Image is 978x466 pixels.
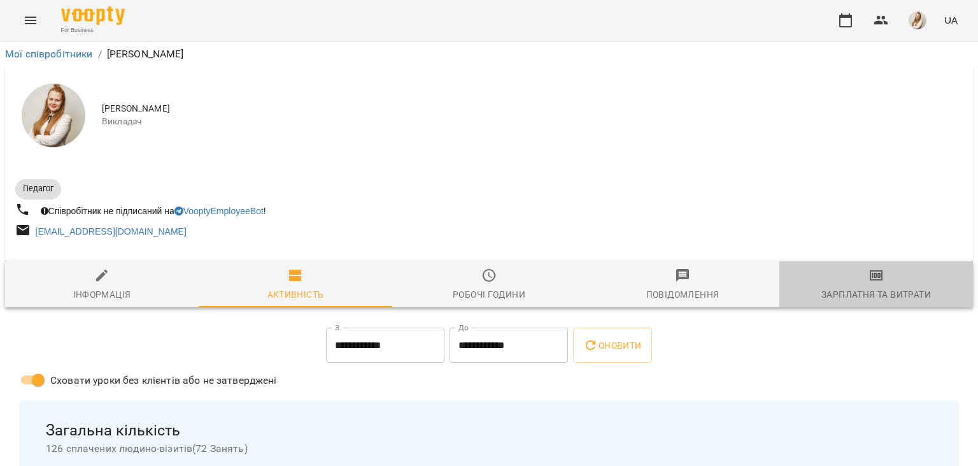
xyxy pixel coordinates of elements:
[46,421,932,441] span: Загальна кількість
[61,26,125,34] span: For Business
[909,11,926,29] img: db46d55e6fdf8c79d257263fe8ff9f52.jpeg
[73,287,131,302] div: Інформація
[939,8,963,32] button: UA
[50,373,277,388] span: Сховати уроки без клієнтів або не затверджені
[5,48,93,60] a: Мої співробітники
[15,5,46,36] button: Menu
[98,47,102,62] li: /
[573,328,651,363] button: Оновити
[38,202,269,220] div: Співробітник не підписаний на !
[102,103,963,115] span: [PERSON_NAME]
[583,338,641,353] span: Оновити
[61,6,125,25] img: Voopty Logo
[22,84,85,147] img: Адамович Вікторія
[5,47,973,62] nav: breadcrumb
[821,287,931,302] div: Зарплатня та Витрати
[944,13,958,27] span: UA
[15,183,61,194] span: Педагог
[267,287,324,302] div: Активність
[646,287,719,302] div: Повідомлення
[36,226,187,237] a: [EMAIL_ADDRESS][DOMAIN_NAME]
[102,115,963,128] span: Викладач
[46,441,932,456] span: 126 сплачених людино-візитів ( 72 Занять )
[107,47,184,62] p: [PERSON_NAME]
[174,206,264,216] a: VooptyEmployeeBot
[453,287,525,302] div: Робочі години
